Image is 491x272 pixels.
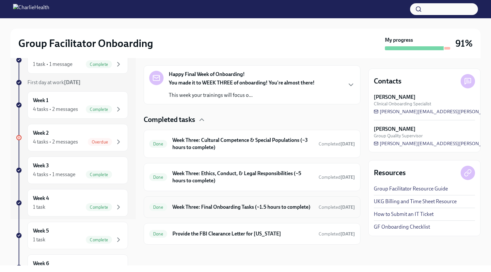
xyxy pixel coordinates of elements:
span: Clinical Onboarding Specialist [374,101,431,107]
h6: Week 2 [33,129,49,137]
span: September 26th, 2025 22:10 [319,204,355,210]
h2: Group Facilitator Onboarding [18,37,153,50]
h6: Week Three: Final Onboarding Tasks (~1.5 hours to complete) [172,204,313,211]
strong: [DATE] [341,174,355,180]
a: First day at work[DATE] [16,79,128,86]
strong: [DATE] [64,79,81,85]
h4: Resources [374,168,406,178]
div: 4 tasks • 2 messages [33,138,78,145]
span: Complete [86,107,112,112]
h6: Week 1 [33,97,48,104]
a: Week 41 taskComplete [16,189,128,217]
a: DoneWeek Three: Final Onboarding Tasks (~1.5 hours to complete)Completed[DATE] [149,202,355,212]
a: How to Submit an IT Ticket [374,211,434,218]
span: Overdue [88,140,112,144]
div: 1 task • 1 message [33,61,72,68]
a: GF Onboarding Checklist [374,223,430,231]
span: Complete [86,172,112,177]
span: Done [149,142,167,146]
div: 1 task [33,236,45,243]
a: Week 24 tasks • 2 messagesOverdue [16,124,128,151]
span: Completed [319,231,355,237]
h6: Week Three: Ethics, Conduct, & Legal Responsibilities (~5 hours to complete) [172,170,313,184]
p: This week your trainings will focus o... [169,92,315,99]
h4: Contacts [374,76,402,86]
h3: 91% [455,38,473,49]
h4: Completed tasks [144,115,195,125]
a: DoneWeek Three: Ethics, Conduct, & Legal Responsibilities (~5 hours to complete)Completed[DATE] [149,169,355,186]
span: Completed [319,204,355,210]
strong: My progress [385,37,413,44]
span: Done [149,205,167,210]
h6: Week 3 [33,162,49,169]
span: Completed [319,141,355,147]
img: CharlieHealth [13,4,49,14]
a: Group Facilitator Resource Guide [374,185,448,192]
div: 1 task [33,204,45,211]
span: Complete [86,237,112,242]
div: 4 tasks • 1 message [33,171,75,178]
span: September 24th, 2025 21:21 [319,141,355,147]
strong: [DATE] [341,204,355,210]
span: Complete [86,62,112,67]
strong: [DATE] [341,231,355,237]
a: Week 14 tasks • 2 messagesComplete [16,91,128,119]
h6: Week Three: Cultural Competence & Special Populations (~3 hours to complete) [172,137,313,151]
span: Group Quality Supervisor [374,133,423,139]
a: Week 34 tasks • 1 messageComplete [16,157,128,184]
strong: [PERSON_NAME] [374,94,416,101]
span: Done [149,232,167,236]
span: Completed [319,174,355,180]
a: UKG Billing and Time Sheet Resource [374,198,457,205]
a: Week -11 task • 1 messageComplete [16,46,128,74]
strong: Happy Final Week of Onboarding! [169,71,245,78]
span: September 24th, 2025 14:47 [319,231,355,237]
a: DoneProvide the FBI Clearance Letter for [US_STATE]Completed[DATE] [149,229,355,239]
strong: You made it to WEEK THREE of onboarding! You're almost there! [169,80,315,86]
strong: [PERSON_NAME] [374,126,416,133]
div: 4 tasks • 2 messages [33,106,78,113]
span: September 26th, 2025 20:38 [319,174,355,180]
div: Completed tasks [144,115,360,125]
h6: Provide the FBI Clearance Letter for [US_STATE] [172,230,313,237]
h6: Week 6 [33,260,49,267]
span: Complete [86,205,112,210]
h6: Week 5 [33,227,49,234]
a: DoneWeek Three: Cultural Competence & Special Populations (~3 hours to complete)Completed[DATE] [149,135,355,152]
span: First day at work [27,79,81,85]
strong: [DATE] [341,141,355,147]
h6: Week 4 [33,195,49,202]
a: Week 51 taskComplete [16,222,128,249]
span: Done [149,175,167,180]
